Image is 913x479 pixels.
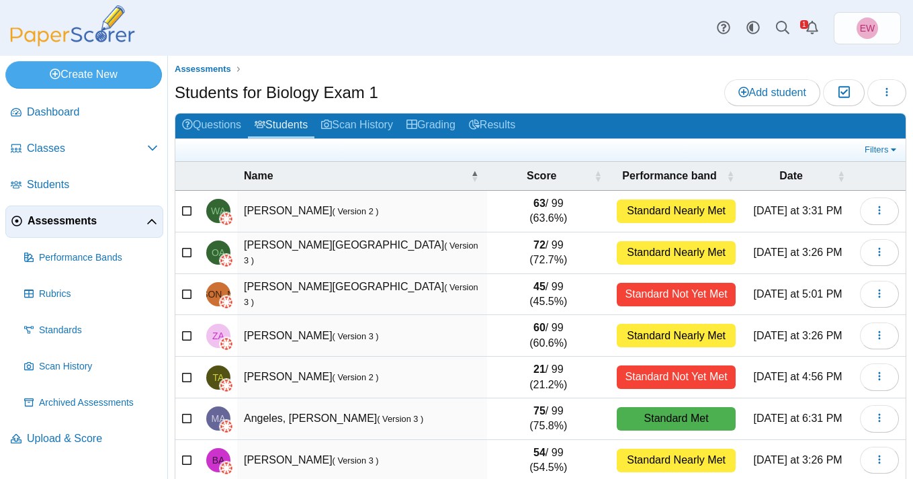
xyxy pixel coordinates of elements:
div: Standard Nearly Met [617,241,736,265]
div: Standard Met [617,407,736,431]
img: canvas-logo.png [220,420,233,433]
div: Standard Not Yet Met [617,283,736,306]
span: Date : Activate to sort [837,162,845,190]
td: [PERSON_NAME] [237,191,487,232]
small: ( Version 3 ) [333,455,379,466]
span: Upload & Score [27,431,158,446]
span: Erin Wiley [857,17,878,39]
span: Weston Aase [211,206,226,216]
a: Filters [861,143,902,157]
td: / 99 (21.2%) [487,357,611,398]
td: / 99 (60.6%) [487,315,611,357]
a: Students [248,114,314,138]
img: PaperScorer [5,5,140,46]
div: Standard Nearly Met [617,200,736,223]
td: [PERSON_NAME] [237,357,487,398]
time: Sep 12, 2025 at 3:26 PM [753,247,842,258]
a: Assessments [171,61,234,78]
span: Classes [27,141,147,156]
div: Standard Not Yet Met [617,365,736,389]
img: canvas-logo.png [220,212,233,226]
span: Odessa Abeles [212,248,225,257]
a: Questions [175,114,248,138]
a: Classes [5,133,163,165]
td: / 99 (75.8%) [487,398,611,440]
td: [PERSON_NAME][GEOGRAPHIC_DATA] [237,274,487,316]
span: Performance Bands [39,251,158,265]
img: canvas-logo.png [220,337,233,351]
b: 60 [533,322,546,333]
b: 72 [533,239,546,251]
b: 54 [533,447,546,458]
a: Alerts [797,13,827,43]
a: Erin Wiley [834,12,901,44]
span: Rubrics [39,288,158,301]
small: ( Version 2 ) [333,206,379,216]
b: 63 [533,198,546,209]
time: Sep 12, 2025 at 4:56 PM [753,371,842,382]
a: Grading [400,114,462,138]
span: Archived Assessments [39,396,158,410]
span: Score : Activate to sort [594,162,602,190]
div: Standard Nearly Met [617,324,736,347]
td: / 99 (45.5%) [487,274,611,316]
img: canvas-logo.png [220,462,233,475]
span: Jordan Alexander [179,290,257,299]
td: Angeles, [PERSON_NAME] [237,398,487,440]
h1: Students for Biology Exam 1 [175,81,378,104]
td: [PERSON_NAME][GEOGRAPHIC_DATA] [237,232,487,274]
span: Name [244,170,273,181]
span: Standards [39,324,158,337]
small: ( Version 3 ) [377,414,423,424]
img: canvas-logo.png [220,296,233,309]
a: Archived Assessments [19,387,163,419]
a: Upload & Score [5,423,163,455]
span: Date [779,170,803,181]
span: Assessments [175,64,231,74]
span: Name : Activate to invert sorting [471,162,479,190]
td: / 99 (72.7%) [487,232,611,274]
span: Score [527,170,556,181]
span: Erin Wiley [860,24,875,33]
a: Add student [724,79,820,106]
b: 21 [533,363,546,375]
a: Scan History [314,114,400,138]
div: Standard Nearly Met [617,449,736,472]
td: / 99 (63.6%) [487,191,611,232]
td: [PERSON_NAME] [237,315,487,357]
time: Sep 12, 2025 at 5:01 PM [753,288,842,300]
span: Students [27,177,158,192]
a: Results [462,114,522,138]
span: Performance band : Activate to sort [726,162,734,190]
span: Assessments [28,214,146,228]
small: ( Version 3 ) [333,331,379,341]
span: Zoey Algrim [212,331,224,341]
a: PaperScorer [5,37,140,48]
a: Create New [5,61,162,88]
span: Add student [738,87,806,98]
time: Sep 12, 2025 at 3:26 PM [753,330,842,341]
span: Performance band [622,170,716,181]
span: Tonio Anderson [213,373,224,382]
b: 75 [533,405,546,417]
a: Dashboard [5,97,163,129]
time: Sep 14, 2025 at 6:31 PM [753,412,842,424]
b: 45 [533,281,546,292]
a: Rubrics [19,278,163,310]
time: Sep 12, 2025 at 3:26 PM [753,454,842,466]
a: Assessments [5,206,163,238]
time: Sep 12, 2025 at 3:31 PM [753,205,842,216]
a: Students [5,169,163,202]
a: Scan History [19,351,163,383]
img: canvas-logo.png [220,254,233,267]
a: Standards [19,314,163,347]
a: Performance Bands [19,242,163,274]
span: Dashboard [27,105,158,120]
span: Scan History [39,360,158,374]
small: ( Version 2 ) [333,372,379,382]
span: Bridgett Arnhart [212,455,225,465]
img: canvas-logo.png [220,379,233,392]
span: Melanie Angeles [212,414,226,423]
